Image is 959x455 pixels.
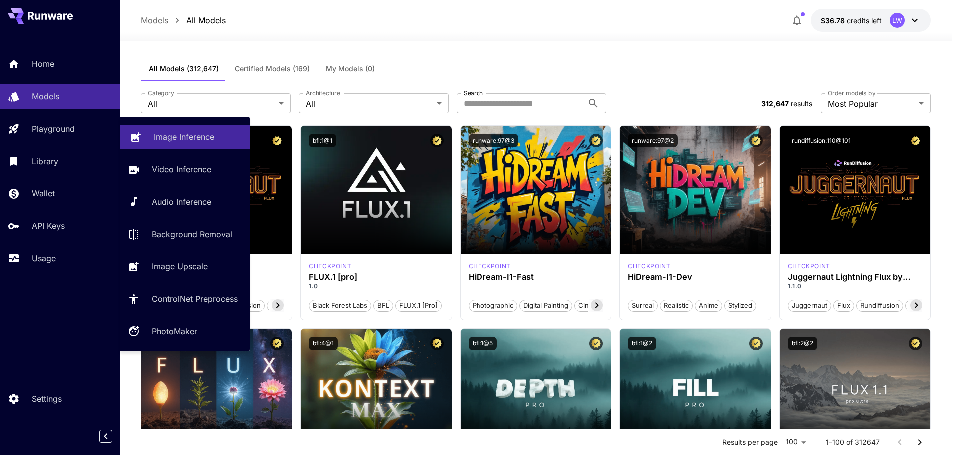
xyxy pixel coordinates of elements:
[628,262,670,271] p: checkpoint
[890,13,905,28] div: LW
[309,337,338,350] button: bfl:4@1
[821,16,847,25] span: $36.78
[152,325,197,337] p: PhotoMaker
[788,272,923,282] h3: Juggernaut Lightning Flux by RunDiffusion
[788,262,830,271] div: FLUX.1 D
[309,301,371,311] span: Black Forest Labs
[791,99,812,108] span: results
[309,282,444,291] p: 1.0
[186,14,226,26] p: All Models
[788,282,923,291] p: 1.1.0
[469,337,497,350] button: bfl:1@5
[821,15,882,26] div: $36.78482
[99,430,112,443] button: Collapse sidebar
[782,435,810,449] div: 100
[107,427,120,445] div: Collapse sidebar
[469,262,511,271] div: HiDream Fast
[120,125,250,149] a: Image Inference
[520,301,572,311] span: Digital Painting
[906,301,935,311] span: schnell
[761,99,789,108] span: 312,647
[749,337,763,350] button: Certified Model – Vetted for best performance and includes a commercial license.
[575,301,612,311] span: Cinematic
[120,287,250,311] a: ControlNet Preprocess
[152,293,238,305] p: ControlNet Preprocess
[749,134,763,147] button: Certified Model – Vetted for best performance and includes a commercial license.
[120,319,250,344] a: PhotoMaker
[469,301,517,311] span: Photographic
[828,89,875,97] label: Order models by
[695,301,722,311] span: Anime
[725,301,756,311] span: Stylized
[141,14,168,26] p: Models
[270,134,284,147] button: Certified Model – Vetted for best performance and includes a commercial license.
[32,58,54,70] p: Home
[309,262,351,271] div: fluxpro
[32,220,65,232] p: API Keys
[628,337,656,350] button: bfl:1@2
[152,163,211,175] p: Video Inference
[120,157,250,182] a: Video Inference
[152,260,208,272] p: Image Upscale
[374,301,393,311] span: BFL
[464,89,483,97] label: Search
[660,301,692,311] span: Realistic
[788,301,831,311] span: juggernaut
[469,262,511,271] p: checkpoint
[857,301,903,311] span: rundiffusion
[722,437,778,447] p: Results per page
[469,134,518,147] button: runware:97@3
[834,301,854,311] span: flux
[306,98,433,110] span: All
[589,134,603,147] button: Certified Model – Vetted for best performance and includes a commercial license.
[32,90,59,102] p: Models
[309,134,336,147] button: bfl:1@1
[149,64,219,73] span: All Models (312,647)
[306,89,340,97] label: Architecture
[396,301,441,311] span: FLUX.1 [pro]
[826,437,880,447] p: 1–100 of 312647
[788,134,855,147] button: rundiffusion:110@101
[32,155,58,167] p: Library
[847,16,882,25] span: credits left
[326,64,375,73] span: My Models (0)
[788,337,817,350] button: bfl:2@2
[141,14,226,26] nav: breadcrumb
[32,187,55,199] p: Wallet
[32,123,75,135] p: Playground
[628,272,763,282] h3: HiDream-I1-Dev
[628,301,657,311] span: Surreal
[152,228,232,240] p: Background Removal
[469,272,603,282] h3: HiDream-I1-Fast
[267,301,285,311] span: pro
[32,393,62,405] p: Settings
[120,254,250,279] a: Image Upscale
[270,337,284,350] button: Certified Model – Vetted for best performance and includes a commercial license.
[148,89,174,97] label: Category
[32,252,56,264] p: Usage
[120,222,250,246] a: Background Removal
[120,190,250,214] a: Audio Inference
[430,134,444,147] button: Certified Model – Vetted for best performance and includes a commercial license.
[235,64,310,73] span: Certified Models (169)
[628,262,670,271] div: HiDream Dev
[309,262,351,271] p: checkpoint
[910,432,930,452] button: Go to next page
[909,337,922,350] button: Certified Model – Vetted for best performance and includes a commercial license.
[788,262,830,271] p: checkpoint
[909,134,922,147] button: Certified Model – Vetted for best performance and includes a commercial license.
[589,337,603,350] button: Certified Model – Vetted for best performance and includes a commercial license.
[811,9,931,32] button: $36.78482
[152,196,211,208] p: Audio Inference
[309,272,444,282] h3: FLUX.1 [pro]
[154,131,214,143] p: Image Inference
[628,134,678,147] button: runware:97@2
[430,337,444,350] button: Certified Model – Vetted for best performance and includes a commercial license.
[148,98,275,110] span: All
[828,98,915,110] span: Most Popular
